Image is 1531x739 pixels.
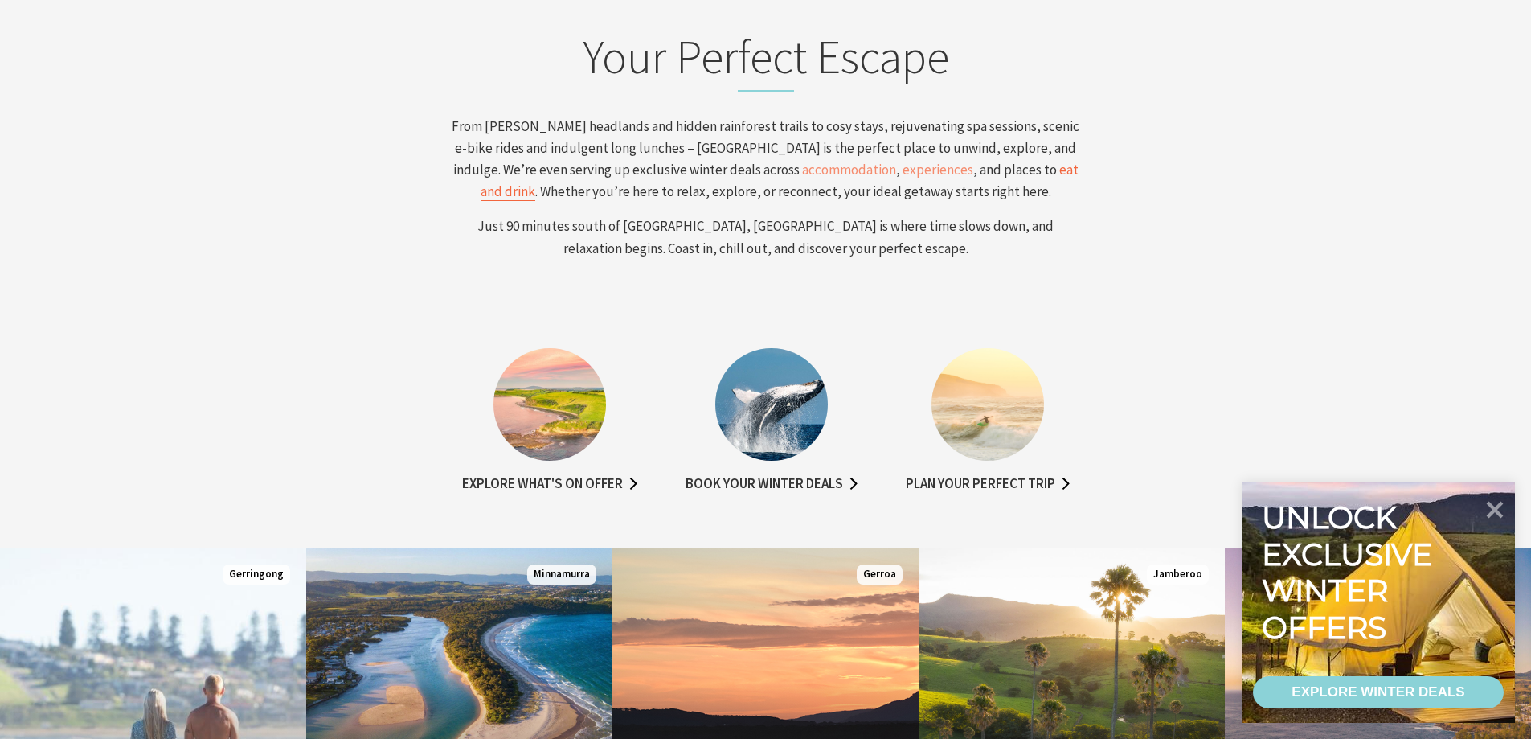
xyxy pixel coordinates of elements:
a: Book your winter deals [686,473,858,496]
a: accommodation [800,161,896,179]
a: Plan your perfect trip [906,473,1070,496]
a: experiences [900,161,973,179]
div: EXPLORE WINTER DEALS [1292,676,1464,708]
div: Unlock exclusive winter offers [1262,499,1439,646]
span: experiences [903,161,973,179]
h2: Your Perfect Escape [451,29,1081,92]
span: , and places to [973,161,1057,179]
span: , [896,161,900,179]
span: Gerroa [857,565,903,585]
a: EXPLORE WINTER DEALS [1253,676,1504,708]
a: Explore what's on offer [462,473,637,496]
span: accommodation [802,161,896,179]
span: From [PERSON_NAME] headlands and hidden rainforest trails to cosy stays, rejuvenating spa session... [452,117,1079,179]
span: Minnamurra [527,565,596,585]
span: Jamberoo [1147,565,1209,585]
span: Gerringong [223,565,290,585]
span: . Whether you’re here to relax, explore, or reconnect, your ideal getaway starts right here. [535,183,1051,200]
span: Just 90 minutes south of [GEOGRAPHIC_DATA], [GEOGRAPHIC_DATA] is where time slows down, and relax... [477,217,1054,257]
